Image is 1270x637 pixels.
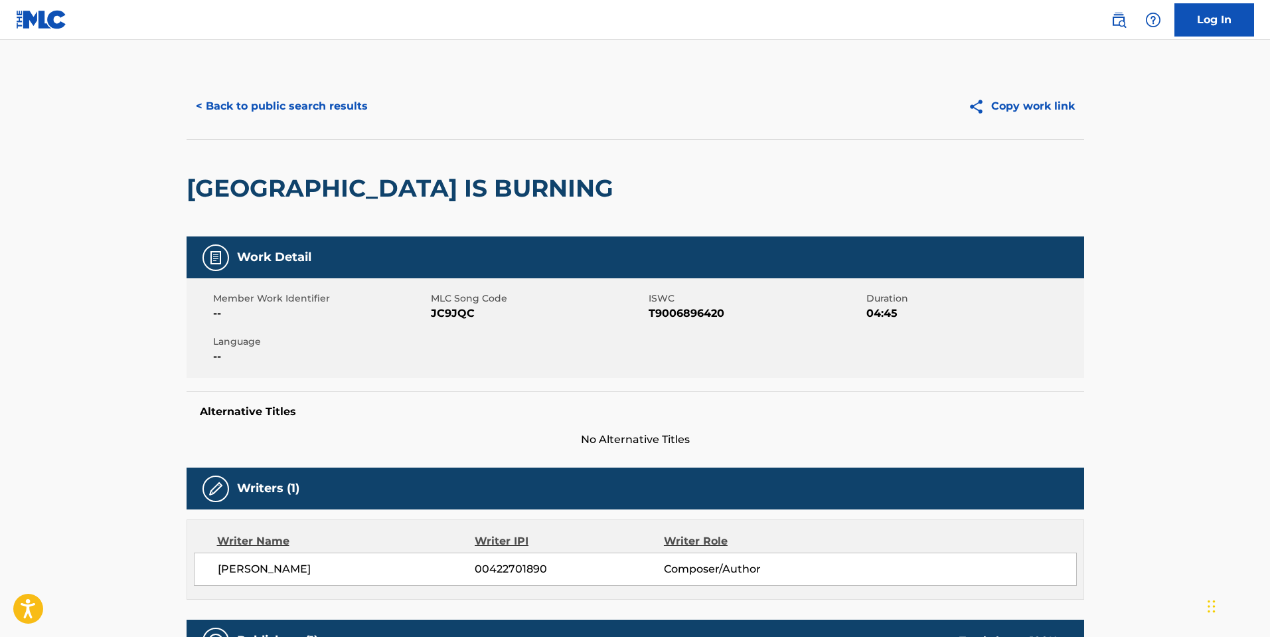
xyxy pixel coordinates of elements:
[213,306,428,321] span: --
[1174,3,1254,37] a: Log In
[16,10,67,29] img: MLC Logo
[217,533,475,549] div: Writer Name
[213,292,428,306] span: Member Work Identifier
[237,481,299,496] h5: Writers (1)
[1204,573,1270,637] iframe: Chat Widget
[187,432,1084,448] span: No Alternative Titles
[1105,7,1132,33] a: Public Search
[475,533,664,549] div: Writer IPI
[208,481,224,497] img: Writers
[866,306,1081,321] span: 04:45
[1111,12,1127,28] img: search
[208,250,224,266] img: Work Detail
[1145,12,1161,28] img: help
[431,306,645,321] span: JC9JQC
[1208,587,1216,626] div: Drag
[866,292,1081,306] span: Duration
[649,292,863,306] span: ISWC
[664,533,836,549] div: Writer Role
[213,349,428,365] span: --
[213,335,428,349] span: Language
[187,90,377,123] button: < Back to public search results
[237,250,311,265] h5: Work Detail
[664,561,836,577] span: Composer/Author
[959,90,1084,123] button: Copy work link
[200,405,1071,418] h5: Alternative Titles
[475,561,663,577] span: 00422701890
[649,306,863,321] span: T9006896420
[187,173,620,203] h2: [GEOGRAPHIC_DATA] IS BURNING
[431,292,645,306] span: MLC Song Code
[1140,7,1166,33] div: Help
[968,98,991,115] img: Copy work link
[218,561,475,577] span: [PERSON_NAME]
